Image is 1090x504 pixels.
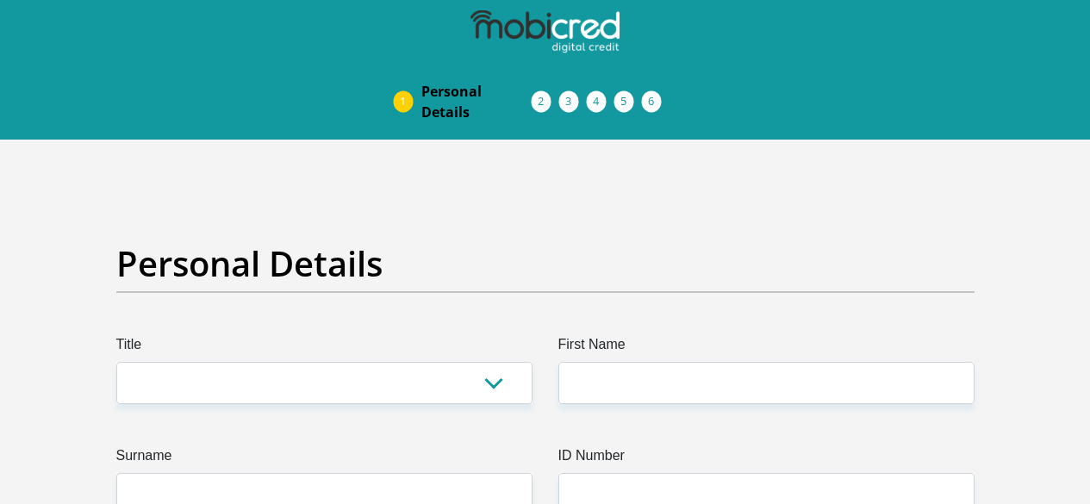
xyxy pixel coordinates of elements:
input: First Name [558,362,975,404]
label: ID Number [558,445,975,473]
label: First Name [558,334,975,362]
label: Surname [116,445,533,473]
h2: Personal Details [116,243,975,284]
label: Title [116,334,533,362]
span: Personal Details [421,81,532,122]
a: PersonalDetails [408,74,545,129]
img: mobicred logo [470,10,619,53]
